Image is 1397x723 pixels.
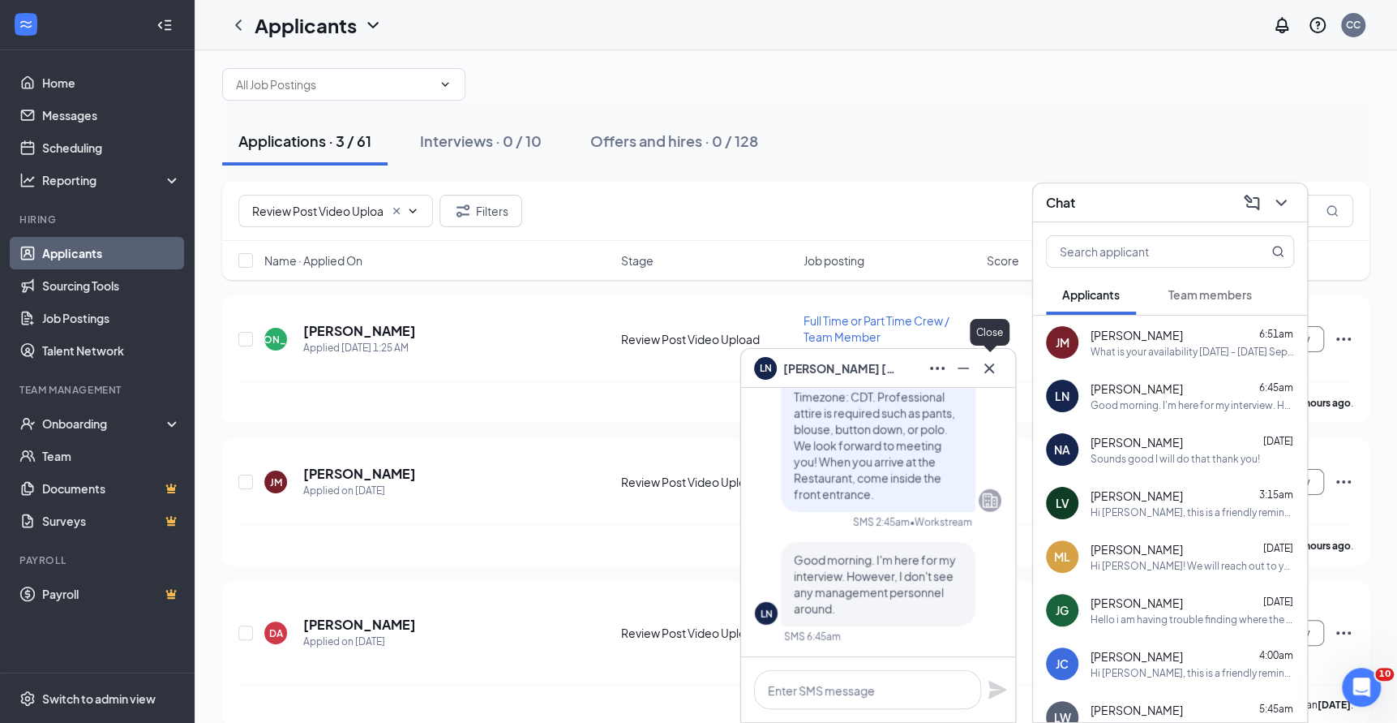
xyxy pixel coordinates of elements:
[1055,388,1069,404] div: LN
[252,202,384,220] input: All Stages
[1292,540,1351,552] b: 12 hours ago
[19,383,178,397] div: Team Management
[303,465,416,483] h5: [PERSON_NAME]
[42,302,181,334] a: Job Postings
[42,505,181,537] a: SurveysCrown
[1375,668,1394,681] span: 10
[42,440,181,472] a: Team
[264,252,362,269] span: Name · Applied On
[19,213,178,226] div: Hiring
[363,15,383,35] svg: ChevronDown
[853,515,910,529] div: SMS 2:45am
[1046,194,1075,212] h3: Chat
[1091,434,1183,450] span: [PERSON_NAME]
[19,691,36,707] svg: Settings
[803,252,864,269] span: Job posting
[783,359,897,377] span: [PERSON_NAME] [PERSON_NAME]
[1091,327,1183,343] span: [PERSON_NAME]
[1091,541,1183,557] span: [PERSON_NAME]
[1259,328,1293,340] span: 6:51am
[1056,656,1069,672] div: JC
[229,15,248,35] svg: ChevronLeft
[1259,649,1293,661] span: 4:00am
[420,131,542,151] div: Interviews · 0 / 10
[1091,648,1183,665] span: [PERSON_NAME]
[1091,666,1294,680] div: Hi [PERSON_NAME], this is a friendly reminder. Your interview with [DEMOGRAPHIC_DATA]-fil-A [PERS...
[156,17,173,33] svg: Collapse
[1062,287,1120,302] span: Applicants
[269,626,283,640] div: DA
[1054,441,1070,458] div: NA
[1326,204,1339,217] svg: MagnifyingGlass
[1091,506,1294,519] div: Hi [PERSON_NAME], this is a friendly reminder. Your interview with [DEMOGRAPHIC_DATA]-fil-A [PERS...
[1091,452,1260,466] div: Sounds good I will do that thank you!
[234,333,318,346] div: [PERSON_NAME]
[42,237,181,269] a: Applicants
[390,204,403,217] svg: Cross
[980,491,1000,510] svg: Company
[1091,702,1183,718] span: [PERSON_NAME]
[453,201,473,221] svg: Filter
[988,680,1007,699] svg: Plane
[42,691,156,707] div: Switch to admin view
[928,359,947,378] svg: Ellipses
[1239,190,1265,216] button: ComposeMessage
[1056,334,1069,351] div: JM
[19,415,36,432] svg: UserCheck
[1272,15,1292,35] svg: Notifications
[1342,668,1381,707] iframe: Intercom live chat
[1091,345,1294,359] div: What is your availability [DATE] - [DATE] September through April?
[42,472,181,505] a: DocumentsCrown
[1056,495,1069,511] div: LV
[1263,542,1293,554] span: [DATE]
[950,355,976,381] button: Minimize
[1054,549,1070,565] div: ML
[303,634,416,650] div: Applied on [DATE]
[42,269,181,302] a: Sourcing Tools
[621,252,654,269] span: Stage
[784,630,841,643] div: SMS 6:45am
[19,172,36,188] svg: Analysis
[303,483,416,499] div: Applied on [DATE]
[1334,472,1353,492] svg: Ellipses
[439,195,522,227] button: Filter Filters
[621,331,795,347] div: Review Post Video Upload
[303,616,416,634] h5: [PERSON_NAME]
[1259,381,1293,394] span: 6:45am
[42,415,167,432] div: Onboarding
[1297,397,1351,409] b: 5 hours ago
[1263,596,1293,608] span: [DATE]
[910,515,972,529] span: • Workstream
[42,172,182,188] div: Reporting
[1259,488,1293,501] span: 3:15am
[953,359,973,378] svg: Minimize
[1263,435,1293,447] span: [DATE]
[1056,602,1069,618] div: JG
[439,78,452,91] svg: ChevronDown
[42,578,181,610] a: PayrollCrown
[979,359,999,378] svg: Cross
[236,75,432,93] input: All Job Postings
[270,476,282,489] div: JM
[255,11,357,39] h1: Applicants
[987,252,1019,269] span: Score
[590,131,758,151] div: Offers and hires · 0 / 128
[1091,613,1294,626] div: Hello i am having trouble finding where the interview is at. Is it inside the store or is there a...
[761,607,773,621] div: LN
[621,474,795,490] div: Review Post Video Upload
[406,204,419,217] svg: ChevronDown
[1334,623,1353,643] svg: Ellipses
[803,313,949,344] span: Full Time or Part Time Crew / Team Member
[42,131,181,164] a: Scheduling
[1308,15,1327,35] svg: QuestionInfo
[1318,699,1351,711] b: [DATE]
[1091,488,1183,504] span: [PERSON_NAME]
[1268,190,1294,216] button: ChevronDown
[1091,595,1183,611] span: [PERSON_NAME]
[1259,703,1293,715] span: 5:45am
[19,553,178,567] div: Payroll
[970,319,1009,346] div: Close
[1047,236,1239,267] input: Search applicant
